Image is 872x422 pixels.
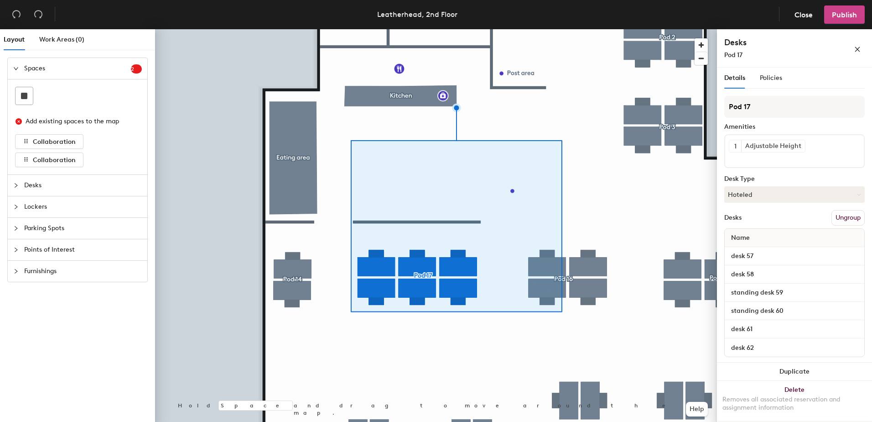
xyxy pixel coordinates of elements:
input: Unnamed desk [727,323,862,336]
span: Desks [24,175,142,196]
h4: Desks [724,37,825,48]
span: Layout [4,36,25,43]
span: Collaboration [33,138,76,146]
button: Duplicate [717,363,872,381]
span: Collaboration [33,156,76,164]
button: Collaboration [15,153,83,167]
div: Desks [724,214,742,222]
span: undo [12,10,21,19]
span: collapsed [13,247,19,253]
input: Unnamed desk [727,286,862,299]
span: close-circle [16,118,22,125]
button: DeleteRemoves all associated reservation and assignment information [717,381,872,421]
button: Redo (⌘ + ⇧ + Z) [29,5,47,24]
span: expanded [13,66,19,71]
input: Unnamed desk [727,268,862,281]
span: Policies [760,74,782,82]
span: Close [794,11,813,19]
button: Ungroup [831,210,865,226]
input: Unnamed desk [727,250,862,263]
span: close [854,46,861,53]
span: collapsed [13,204,19,210]
button: Hoteled [724,186,865,203]
span: Publish [832,11,857,19]
button: Undo (⌘ + Z) [7,5,26,24]
button: Close [787,5,820,24]
span: Name [727,230,754,246]
span: 2 [131,66,142,72]
span: collapsed [13,269,19,274]
input: Unnamed desk [727,341,862,354]
div: Leatherhead, 2nd Floor [377,9,457,20]
button: Help [686,402,708,417]
button: Collaboration [15,134,83,149]
div: Desk Type [724,175,865,183]
button: 1 [729,140,741,152]
span: Parking Spots [24,218,142,239]
div: Amenities [724,123,865,131]
sup: 2 [131,64,142,74]
span: Pod 17 [724,51,742,59]
span: collapsed [13,183,19,188]
span: collapsed [13,226,19,231]
span: Points of Interest [24,239,142,260]
span: Furnishings [24,261,142,282]
span: Lockers [24,196,142,217]
span: Work Areas (0) [39,36,84,43]
input: Unnamed desk [727,305,862,317]
span: 1 [734,142,737,151]
button: Publish [824,5,865,24]
div: Add existing spaces to the map [26,116,134,127]
div: Removes all associated reservation and assignment information [722,396,867,412]
span: Details [724,74,745,82]
span: Spaces [24,58,131,79]
div: Adjustable Height [741,140,805,152]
